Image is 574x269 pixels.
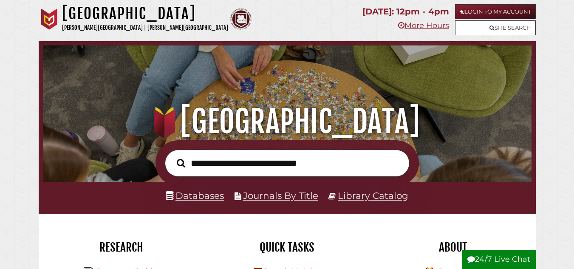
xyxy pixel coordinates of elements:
[45,240,198,255] h2: Research
[362,4,449,19] p: [DATE]: 12pm - 4pm
[39,8,60,30] img: Calvin University
[376,240,529,255] h2: About
[62,23,228,33] p: [PERSON_NAME][GEOGRAPHIC_DATA] | [PERSON_NAME][GEOGRAPHIC_DATA]
[455,4,536,19] a: Login to My Account
[172,156,189,170] button: Search
[455,20,536,35] a: Site Search
[338,190,408,201] a: Library Catalog
[62,4,228,23] h1: [GEOGRAPHIC_DATA]
[177,159,185,168] i: Search
[230,8,252,30] img: Calvin Theological Seminary
[51,103,523,140] h1: [GEOGRAPHIC_DATA]
[211,240,364,255] h2: Quick Tasks
[243,190,318,201] a: Journals By Title
[398,21,449,30] a: More Hours
[166,190,224,201] a: Databases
